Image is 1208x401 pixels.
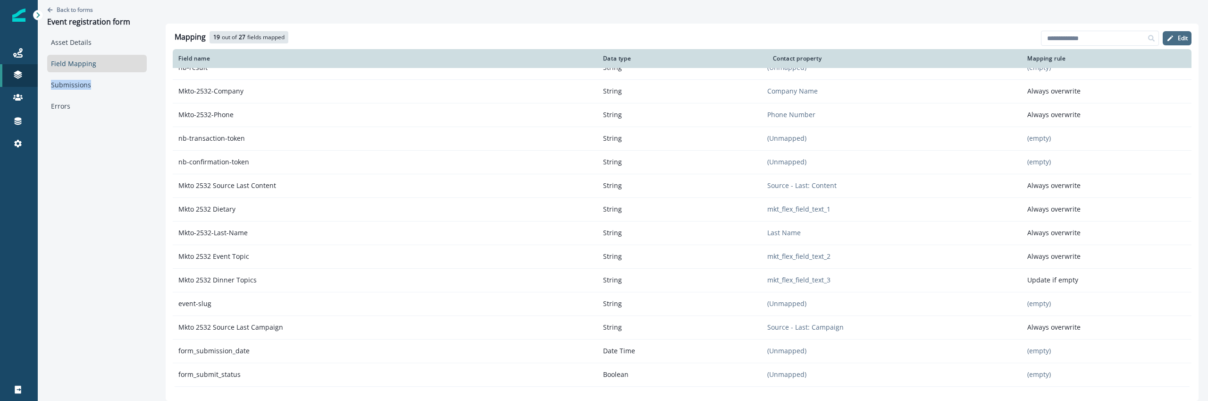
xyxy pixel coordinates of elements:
p: Mkto 2532 Source Last Campaign [173,319,597,336]
p: Always overwrite [1022,177,1191,194]
a: Field Mapping [47,55,147,72]
p: Mkto-2532-Phone [173,106,597,123]
p: Mkto 2532 Source Last Content [173,177,597,194]
p: Always overwrite [1022,248,1191,265]
button: Go back [47,6,93,14]
p: Always overwrite [1022,201,1191,218]
p: Last Name [767,228,1022,238]
p: Date Time [597,342,767,359]
p: form_submit_status [173,366,597,383]
p: Mkto 2532 Dinner Topics [173,272,597,289]
p: Contact property [773,55,822,62]
div: Event registration form [47,17,130,28]
p: Back to forms [57,6,93,14]
p: nb-transaction-token [173,130,597,147]
p: out of [222,33,237,42]
p: String [597,319,767,336]
p: Mkto 2532 Dietary [173,201,597,218]
p: 19 [213,33,220,42]
p: String [597,83,767,100]
p: String [597,177,767,194]
button: Edit [1163,31,1191,45]
p: (empty) [1022,154,1191,171]
p: Always overwrite [1022,319,1191,336]
p: (empty) [1022,295,1191,312]
p: (Unmapped) [767,346,1022,356]
p: mkt_flex_field_text_2 [767,252,1022,261]
p: Source - Last: Campaign [767,323,1022,332]
p: Always overwrite [1022,106,1191,123]
p: Always overwrite [1022,83,1191,100]
p: nb-confirmation-token [173,154,597,171]
img: Inflection [12,9,25,22]
p: (empty) [1022,366,1191,383]
p: 27 [239,33,245,42]
p: (Unmapped) [767,134,1022,143]
p: mkt_flex_field_text_1 [767,205,1022,214]
p: Phone Number [767,110,1022,119]
p: fields mapped [247,33,285,42]
p: Boolean [597,366,767,383]
p: String [597,154,767,171]
p: Company Name [767,86,1022,96]
p: Edit [1178,35,1188,42]
p: mkt_flex_field_text_3 [767,275,1022,285]
p: (Unmapped) [767,157,1022,167]
h2: Mapping [175,33,206,42]
div: Data type [603,55,762,62]
p: Update if empty [1022,272,1191,289]
p: Always overwrite [1022,224,1191,241]
p: event-slug [173,295,597,312]
p: String [597,272,767,289]
p: String [597,106,767,123]
p: Mkto-2532-Last-Name [173,224,597,241]
p: (empty) [1022,342,1191,359]
p: String [597,295,767,312]
p: (Unmapped) [767,370,1022,379]
div: Mapping rule [1027,55,1186,62]
p: form_submission_date [173,342,597,359]
a: Submissions [47,76,147,94]
p: String [597,248,767,265]
p: String [597,130,767,147]
p: (Unmapped) [767,299,1022,308]
p: String [597,201,767,218]
p: Source - Last: Content [767,181,1022,190]
p: Mkto-2532-Company [173,83,597,100]
a: Asset Details [47,34,147,51]
p: Mkto 2532 Event Topic [173,248,597,265]
p: String [597,224,767,241]
a: Errors [47,97,147,115]
div: Field name [178,55,591,62]
p: (empty) [1022,130,1191,147]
